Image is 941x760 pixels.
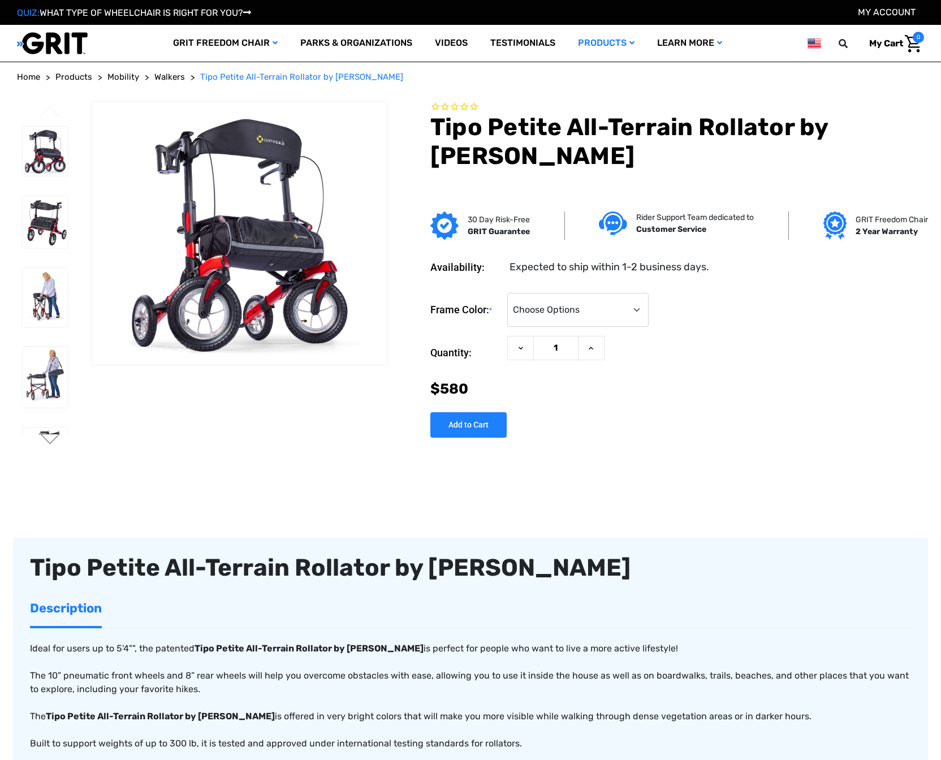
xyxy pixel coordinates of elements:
[200,72,403,82] span: Tipo Petite All-Terrain Rollator by [PERSON_NAME]
[430,381,468,397] span: $580
[430,336,502,370] label: Quantity:
[107,71,139,84] a: Mobility
[195,643,424,654] strong: Tipo Petite All-Terrain Rollator by [PERSON_NAME]
[17,71,40,84] a: Home
[23,127,68,176] img: Tipo Petite All-Terrain Rollator by Comodita
[430,101,924,114] span: Rated 0.0 out of 5 stars 0 reviews
[599,211,627,235] img: Customer service
[905,35,921,53] img: Cart
[30,555,911,581] div: Tipo Petite All-Terrain Rollator by [PERSON_NAME]
[861,32,924,55] a: Cart with 0 items
[46,711,275,722] strong: Tipo Petite All-Terrain Rollator by [PERSON_NAME]
[23,268,68,326] img: Tipo Petite All-Terrain Rollator by Comodita
[430,211,459,240] img: GRIT Guarantee
[823,211,847,240] img: Grit freedom
[23,196,68,248] img: Tipo Petite All-Terrain Rollator by Comodita
[858,7,916,18] a: Account
[23,427,68,481] img: Tipo Petite All-Terrain Rollator by Comodita
[844,32,861,55] input: Search
[38,433,62,447] button: Go to slide 2 of 2
[430,113,924,170] h1: Tipo Petite All-Terrain Rollator by [PERSON_NAME]
[154,71,185,84] a: Walkers
[424,25,479,62] a: Videos
[646,25,733,62] a: Learn More
[430,412,507,438] input: Add to Cart
[856,214,928,226] p: GRIT Freedom Chair
[856,227,918,236] strong: 2 Year Warranty
[289,25,424,62] a: Parks & Organizations
[23,347,68,408] img: Tipo Petite All-Terrain Rollator by Comodita
[636,211,754,223] p: Rider Support Team dedicated to
[55,72,92,82] span: Products
[162,25,289,62] a: GRIT Freedom Chair
[107,72,139,82] span: Mobility
[17,72,40,82] span: Home
[430,293,502,327] label: Frame Color:
[55,71,92,84] a: Products
[913,32,924,43] span: 0
[479,25,567,62] a: Testimonials
[17,71,924,84] nav: Breadcrumb
[468,214,530,226] p: 30 Day Risk-Free
[636,224,706,234] strong: Customer Service
[38,106,62,120] button: Go to slide 2 of 2
[154,72,185,82] span: Walkers
[567,25,646,62] a: Products
[510,260,709,275] dd: Expected to ship within 1-2 business days.
[17,7,40,18] span: QUIZ:
[30,590,102,626] a: Description
[869,38,903,49] span: My Cart
[808,36,821,50] img: us.png
[430,260,502,275] dt: Availability:
[17,32,88,55] img: GRIT All-Terrain Wheelchair and Mobility Equipment
[92,102,387,365] img: Tipo Petite All-Terrain Rollator by Comodita
[17,7,251,18] a: QUIZ:WHAT TYPE OF WHEELCHAIR IS RIGHT FOR YOU?
[468,227,530,236] strong: GRIT Guarantee
[200,71,403,84] a: Tipo Petite All-Terrain Rollator by [PERSON_NAME]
